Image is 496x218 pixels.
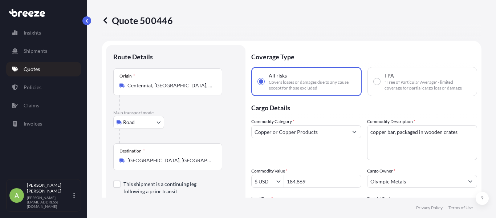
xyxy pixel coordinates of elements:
button: Select transport [113,116,164,129]
p: [PERSON_NAME] [PERSON_NAME] [27,182,72,194]
input: Commodity Value [252,175,276,188]
p: Coverage Type [251,45,477,67]
p: Policies [24,84,41,91]
label: This shipment is a continuing leg following a prior transit [123,181,216,195]
span: "Free of Particular Average" - limited coverage for partial cargo loss or damage [385,79,471,91]
input: Origin [127,82,213,89]
a: Privacy Policy [416,205,443,211]
span: Load Type [251,195,273,202]
button: Show suggestions [276,178,284,185]
p: Invoices [24,120,42,127]
span: FPA [385,72,394,79]
div: Origin [119,73,135,79]
a: Insights [6,25,81,40]
label: Freight Cost [367,195,390,202]
label: Commodity Description [367,118,415,125]
a: Quotes [6,62,81,76]
input: FPA"Free of Particular Average" - limited coverage for partial cargo loss or damage [374,78,380,85]
span: Covers losses or damages due to any cause, except for those excluded [269,79,355,91]
div: Destination [119,148,145,154]
a: Terms of Use [448,205,473,211]
button: Show suggestions [348,125,361,138]
input: Destination [127,157,213,164]
p: Claims [24,102,39,109]
span: All risks [269,72,287,79]
textarea: copper bar, packaged in wooden crates [367,125,477,160]
p: Route Details [113,52,153,61]
button: Show suggestions [464,175,477,188]
input: Select a commodity type [252,125,348,138]
input: All risksCovers losses or damages due to any cause, except for those excluded [258,78,264,85]
input: Type amount [284,175,361,188]
p: Shipments [24,47,47,55]
p: [PERSON_NAME][EMAIL_ADDRESS][DOMAIN_NAME] [27,195,72,209]
a: Claims [6,98,81,113]
a: Policies [6,80,81,95]
label: Cargo Owner [367,167,395,175]
p: Cargo Details [251,96,477,118]
span: Road [123,119,135,126]
p: Main transport mode [113,110,238,116]
p: Quotes [24,66,40,73]
span: A [15,192,19,199]
label: Commodity Category [251,118,294,125]
a: Shipments [6,44,81,58]
p: Quote 500446 [102,15,173,26]
a: Invoices [6,116,81,131]
label: Commodity Value [251,167,288,175]
p: Insights [24,29,41,36]
input: Full name [367,175,464,188]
